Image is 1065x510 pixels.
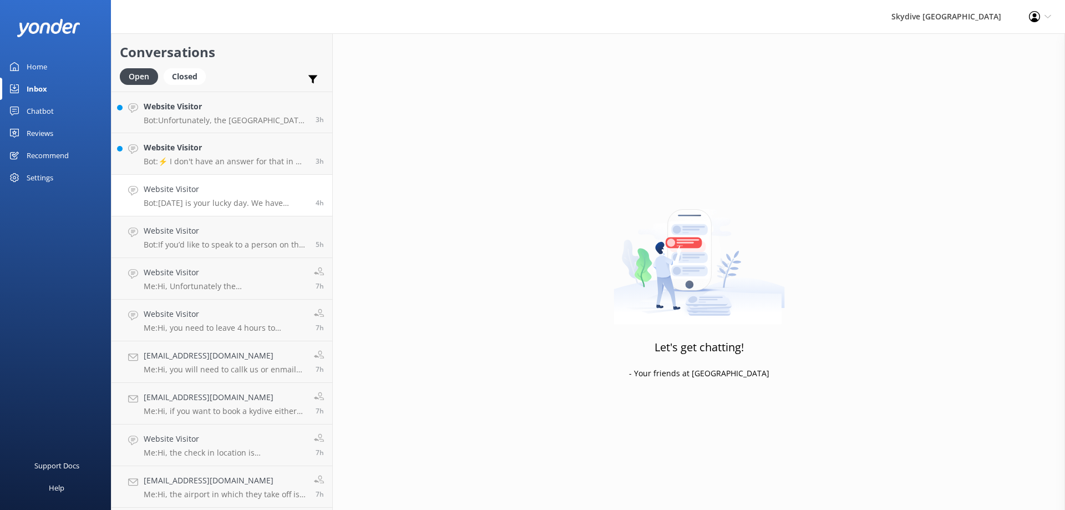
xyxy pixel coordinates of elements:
div: Settings [27,166,53,189]
span: Oct 02 2025 07:08am (UTC +10:00) Australia/Brisbane [316,448,324,457]
div: Home [27,55,47,78]
h4: Website Visitor [144,142,307,154]
p: Bot: Unfortunately, the [GEOGRAPHIC_DATA] and [GEOGRAPHIC_DATA] locations are no longer operation... [144,115,307,125]
p: Me: Hi, you will need to callk us or enmail us [DOMAIN_NAME] once the voucher has expired, we can... [144,365,306,375]
h4: Website Visitor [144,433,306,445]
span: Oct 02 2025 07:07am (UTC +10:00) Australia/Brisbane [316,489,324,499]
img: artwork of a man stealing a conversation from at giant smartphone [613,186,785,325]
a: Website VisitorBot:[DATE] is your lucky day. We have exclusive offers when you book direct! Visit... [111,175,332,216]
p: Me: Hi, you need to leave 4 hours to complete your Skydive, Blue Skies [144,323,306,333]
span: Oct 02 2025 07:09am (UTC +10:00) Australia/Brisbane [316,406,324,416]
div: Support Docs [34,455,79,477]
a: Website VisitorBot:If you’d like to speak to a person on the Skydive Australia team, please call ... [111,216,332,258]
a: [EMAIL_ADDRESS][DOMAIN_NAME]Me:Hi, the airport in which they take off is [PERSON_NAME], Blue Skies7h [111,466,332,508]
a: [EMAIL_ADDRESS][DOMAIN_NAME]Me:Hi, if you want to book a kydive either call [PHONE_NUMBER] or you... [111,383,332,425]
span: Oct 02 2025 11:04am (UTC +10:00) Australia/Brisbane [316,156,324,166]
h4: [EMAIL_ADDRESS][DOMAIN_NAME] [144,350,306,362]
img: yonder-white-logo.png [17,19,80,37]
a: Open [120,70,164,82]
div: Closed [164,68,206,85]
a: Website VisitorBot:⚡ I don't have an answer for that in my knowledge base. Please try and rephras... [111,133,332,175]
h4: Website Visitor [144,266,306,279]
span: Oct 02 2025 07:10am (UTC +10:00) Australia/Brisbane [316,365,324,374]
h4: Website Visitor [144,100,307,113]
h4: [EMAIL_ADDRESS][DOMAIN_NAME] [144,391,306,403]
h4: [EMAIL_ADDRESS][DOMAIN_NAME] [144,474,306,487]
p: Me: Hi, if you want to book a kydive either call [PHONE_NUMBER] or you can book on our website [D... [144,406,306,416]
p: - Your friends at [GEOGRAPHIC_DATA] [629,367,769,380]
p: Bot: ⚡ I don't have an answer for that in my knowledge base. Please try and rephrase your questio... [144,156,307,166]
div: Reviews [27,122,53,144]
span: Oct 02 2025 11:40am (UTC +10:00) Australia/Brisbane [316,115,324,124]
h4: Website Visitor [144,308,306,320]
h4: Website Visitor [144,183,307,195]
a: Website VisitorBot:Unfortunately, the [GEOGRAPHIC_DATA] and [GEOGRAPHIC_DATA] locations are no lo... [111,92,332,133]
a: Website VisitorMe:Hi, Unfortunately the [GEOGRAPHIC_DATA] location is not operating, if you would... [111,258,332,300]
span: Oct 02 2025 07:12am (UTC +10:00) Australia/Brisbane [316,323,324,332]
p: Bot: If you’d like to speak to a person on the Skydive Australia team, please call [PHONE_NUMBER]... [144,240,307,250]
p: Me: Hi, the airport in which they take off is [PERSON_NAME], Blue Skies [144,489,306,499]
div: Inbox [27,78,47,100]
p: Me: Hi, the check in location is [PERSON_NAME], Blue Skies [144,448,306,458]
span: Oct 02 2025 10:10am (UTC +10:00) Australia/Brisbane [316,198,324,208]
span: Oct 02 2025 09:21am (UTC +10:00) Australia/Brisbane [316,240,324,249]
h4: Website Visitor [144,225,307,237]
a: Closed [164,70,211,82]
div: Help [49,477,64,499]
a: Website VisitorMe:Hi, you need to leave 4 hours to complete your Skydive, Blue Skies7h [111,300,332,341]
p: Me: Hi, Unfortunately the [GEOGRAPHIC_DATA] location is not operating, if you would like a refund... [144,281,306,291]
a: Website VisitorMe:Hi, the check in location is [PERSON_NAME], Blue Skies7h [111,425,332,466]
p: Bot: [DATE] is your lucky day. We have exclusive offers when you book direct! Visit our specials ... [144,198,307,208]
h2: Conversations [120,42,324,63]
div: Recommend [27,144,69,166]
div: Open [120,68,158,85]
h3: Let's get chatting! [655,339,744,356]
a: [EMAIL_ADDRESS][DOMAIN_NAME]Me:Hi, you will need to callk us or enmail us [DOMAIN_NAME] once the ... [111,341,332,383]
span: Oct 02 2025 07:14am (UTC +10:00) Australia/Brisbane [316,281,324,291]
div: Chatbot [27,100,54,122]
